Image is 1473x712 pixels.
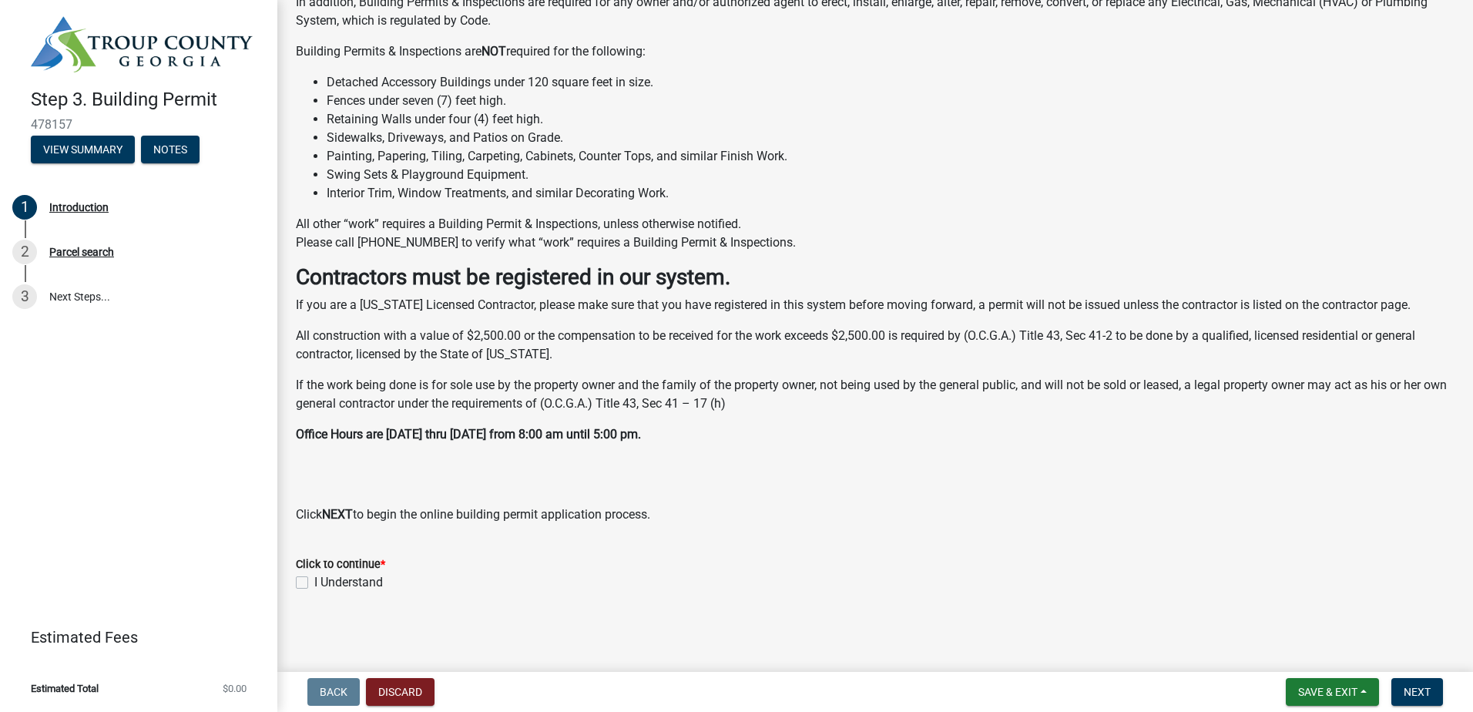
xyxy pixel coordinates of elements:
[296,215,1455,252] p: All other “work” requires a Building Permit & Inspections, unless otherwise notified. Please call...
[296,505,1455,524] p: Click to begin the online building permit application process.
[327,92,1455,110] li: Fences under seven (7) feet high.
[296,427,641,442] strong: Office Hours are [DATE] thru [DATE] from 8:00 am until 5:00 pm.
[481,44,506,59] strong: NOT
[31,16,253,72] img: Troup County, Georgia
[49,247,114,257] div: Parcel search
[366,678,435,706] button: Discard
[49,202,109,213] div: Introduction
[296,559,385,570] label: Click to continue
[327,147,1455,166] li: Painting, Papering, Tiling, Carpeting, Cabinets, Counter Tops, and similar Finish Work.
[296,264,730,290] strong: Contractors must be registered in our system.
[12,622,253,653] a: Estimated Fees
[31,117,247,132] span: 478157
[12,284,37,309] div: 3
[307,678,360,706] button: Back
[1391,678,1443,706] button: Next
[141,136,200,163] button: Notes
[296,296,1455,314] p: If you are a [US_STATE] Licensed Contractor, please make sure that you have registered in this sy...
[320,686,347,698] span: Back
[314,573,383,592] label: I Understand
[296,42,1455,61] p: Building Permits & Inspections are required for the following:
[31,136,135,163] button: View Summary
[31,683,99,694] span: Estimated Total
[1286,678,1379,706] button: Save & Exit
[327,110,1455,129] li: Retaining Walls under four (4) feet high.
[141,144,200,156] wm-modal-confirm: Notes
[1404,686,1431,698] span: Next
[1298,686,1357,698] span: Save & Exit
[12,240,37,264] div: 2
[31,144,135,156] wm-modal-confirm: Summary
[322,507,353,522] strong: NEXT
[296,327,1455,364] p: All construction with a value of $2,500.00 or the compensation to be received for the work exceed...
[296,376,1455,413] p: If the work being done is for sole use by the property owner and the family of the property owner...
[327,129,1455,147] li: Sidewalks, Driveways, and Patios on Grade.
[31,89,265,111] h4: Step 3. Building Permit
[223,683,247,694] span: $0.00
[12,195,37,220] div: 1
[327,73,1455,92] li: Detached Accessory Buildings under 120 square feet in size.
[327,184,1455,203] li: Interior Trim, Window Treatments, and similar Decorating Work.
[327,166,1455,184] li: Swing Sets & Playground Equipment.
